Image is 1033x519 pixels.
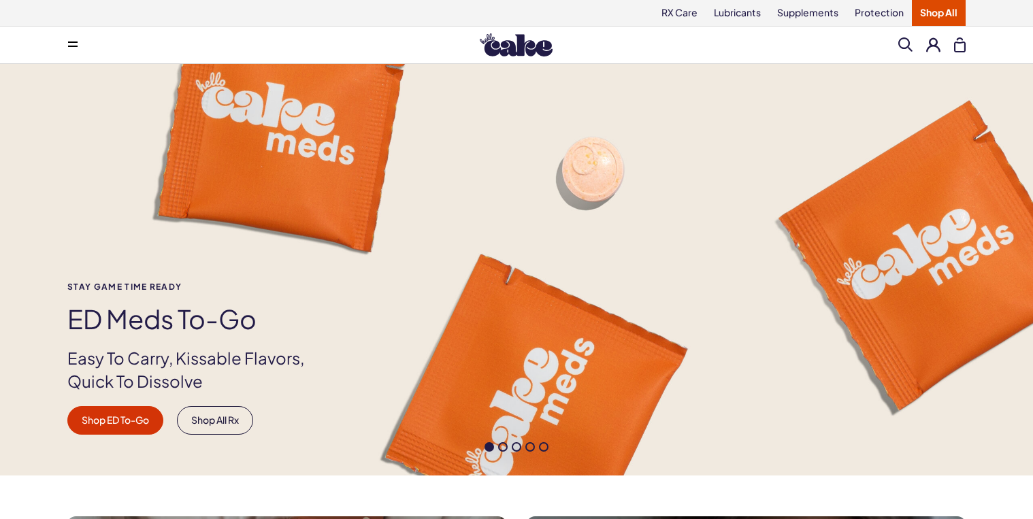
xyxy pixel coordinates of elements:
[67,305,327,333] h1: ED Meds to-go
[177,406,253,435] a: Shop All Rx
[67,282,327,291] span: Stay Game time ready
[480,33,553,56] img: Hello Cake
[67,347,327,392] p: Easy To Carry, Kissable Flavors, Quick To Dissolve
[67,406,163,435] a: Shop ED To-Go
